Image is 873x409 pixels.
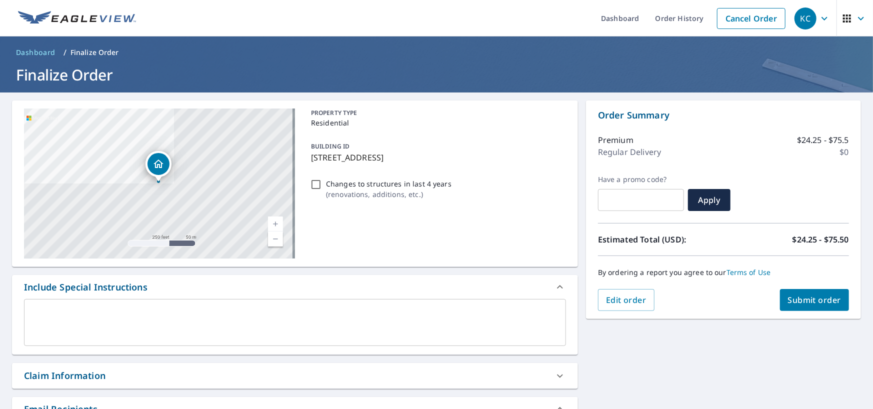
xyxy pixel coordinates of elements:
[12,44,59,60] a: Dashboard
[12,275,578,299] div: Include Special Instructions
[311,151,562,163] p: [STREET_ADDRESS]
[688,189,730,211] button: Apply
[311,117,562,128] p: Residential
[12,44,861,60] nav: breadcrumb
[598,108,849,122] p: Order Summary
[840,146,849,158] p: $0
[63,46,66,58] li: /
[598,289,654,311] button: Edit order
[598,175,684,184] label: Have a promo code?
[606,294,646,305] span: Edit order
[145,151,171,182] div: Dropped pin, building 1, Residential property, 7 Ophir Dr Durango, CO 81301
[268,231,283,246] a: Current Level 17, Zoom Out
[311,108,562,117] p: PROPERTY TYPE
[12,363,578,388] div: Claim Information
[12,64,861,85] h1: Finalize Order
[24,280,147,294] div: Include Special Instructions
[598,268,849,277] p: By ordering a report you agree to our
[598,146,661,158] p: Regular Delivery
[780,289,849,311] button: Submit order
[598,134,633,146] p: Premium
[797,134,849,146] p: $24.25 - $75.5
[326,189,451,199] p: ( renovations, additions, etc. )
[311,142,349,150] p: BUILDING ID
[792,233,849,245] p: $24.25 - $75.50
[696,194,722,205] span: Apply
[717,8,785,29] a: Cancel Order
[598,233,723,245] p: Estimated Total (USD):
[726,267,771,277] a: Terms of Use
[268,216,283,231] a: Current Level 17, Zoom In
[326,178,451,189] p: Changes to structures in last 4 years
[788,294,841,305] span: Submit order
[18,11,136,26] img: EV Logo
[794,7,816,29] div: KC
[24,369,105,382] div: Claim Information
[70,47,119,57] p: Finalize Order
[16,47,55,57] span: Dashboard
